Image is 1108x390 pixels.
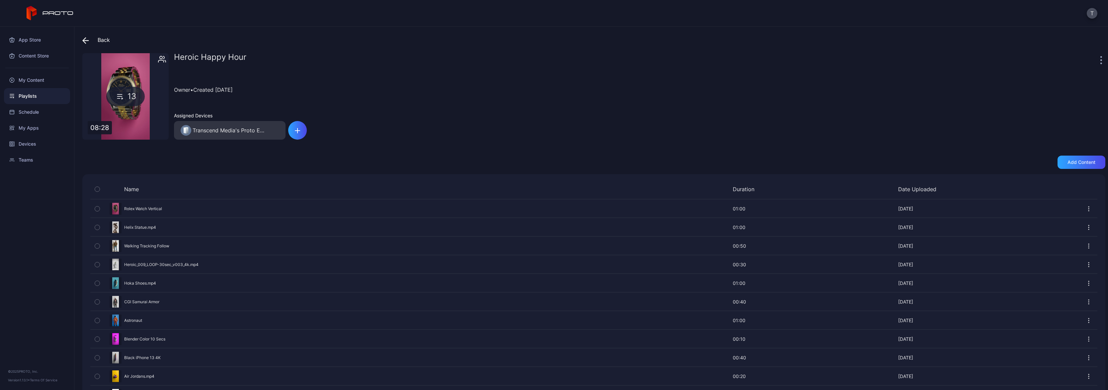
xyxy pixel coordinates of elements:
a: Terms Of Service [30,378,57,382]
a: My Content [4,72,70,88]
a: App Store [4,32,70,48]
a: Schedule [4,104,70,120]
button: Add content [1058,156,1105,169]
div: Transcend Media's Proto Epic [193,126,267,134]
div: Duration [733,186,766,193]
div: Owner • Created [DATE] [174,74,1105,105]
a: Playlists [4,88,70,104]
div: © 2025 PROTO, Inc. [8,369,66,374]
div: Add content [1067,160,1095,165]
div: Assigned Devices [174,113,286,118]
div: 13 [106,87,145,106]
div: Date Uploaded [898,186,948,193]
a: Teams [4,152,70,168]
div: Back [82,32,110,48]
a: Content Store [4,48,70,64]
div: Heroic Happy Hour [174,53,1099,66]
a: Devices [4,136,70,152]
span: Version 1.13.1 • [8,378,30,382]
a: My Apps [4,120,70,136]
button: T [1087,8,1097,19]
div: Name [104,186,601,193]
